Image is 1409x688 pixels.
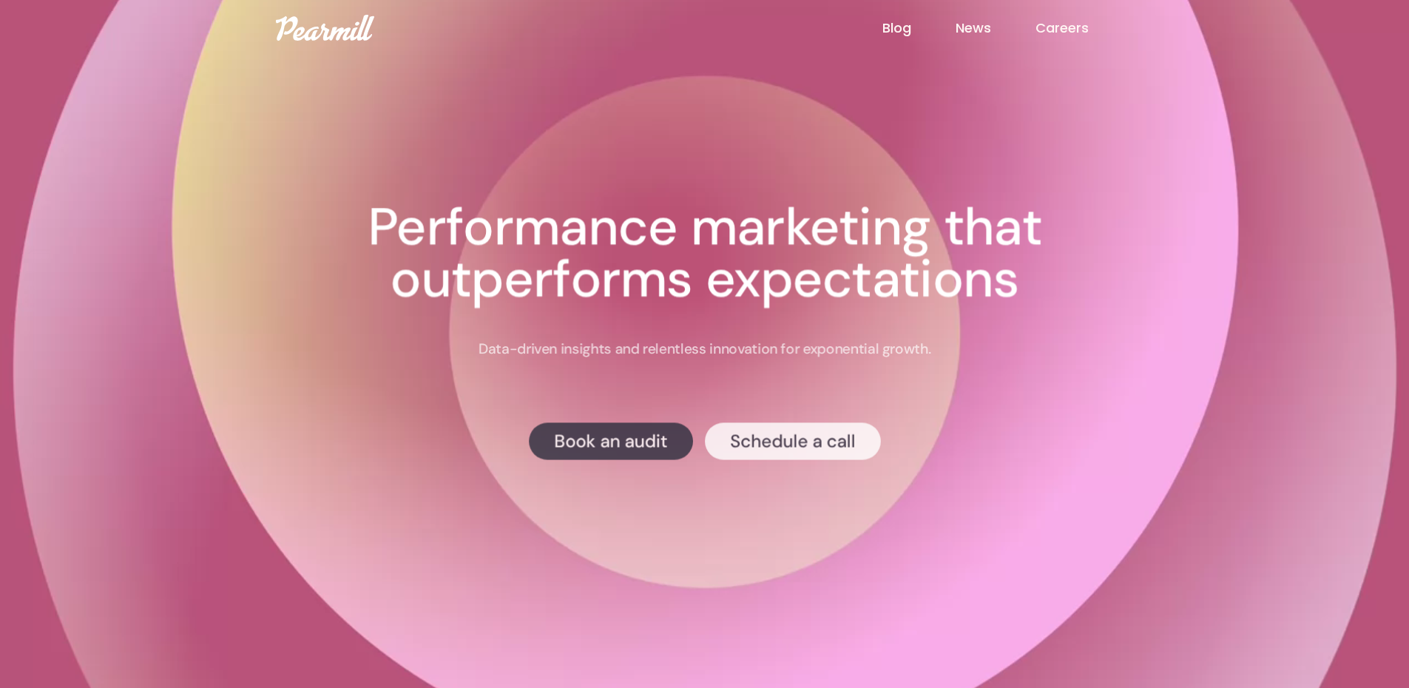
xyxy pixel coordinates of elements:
[705,422,881,459] a: Schedule a call
[1035,18,1133,38] a: Careers
[479,340,931,359] p: Data-driven insights and relentless innovation for exponential growth.
[529,422,693,459] a: Book an audit
[276,15,374,41] img: Pearmill logo
[288,202,1120,306] h1: Performance marketing that outperforms expectations
[882,18,956,38] a: Blog
[956,18,1035,38] a: News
